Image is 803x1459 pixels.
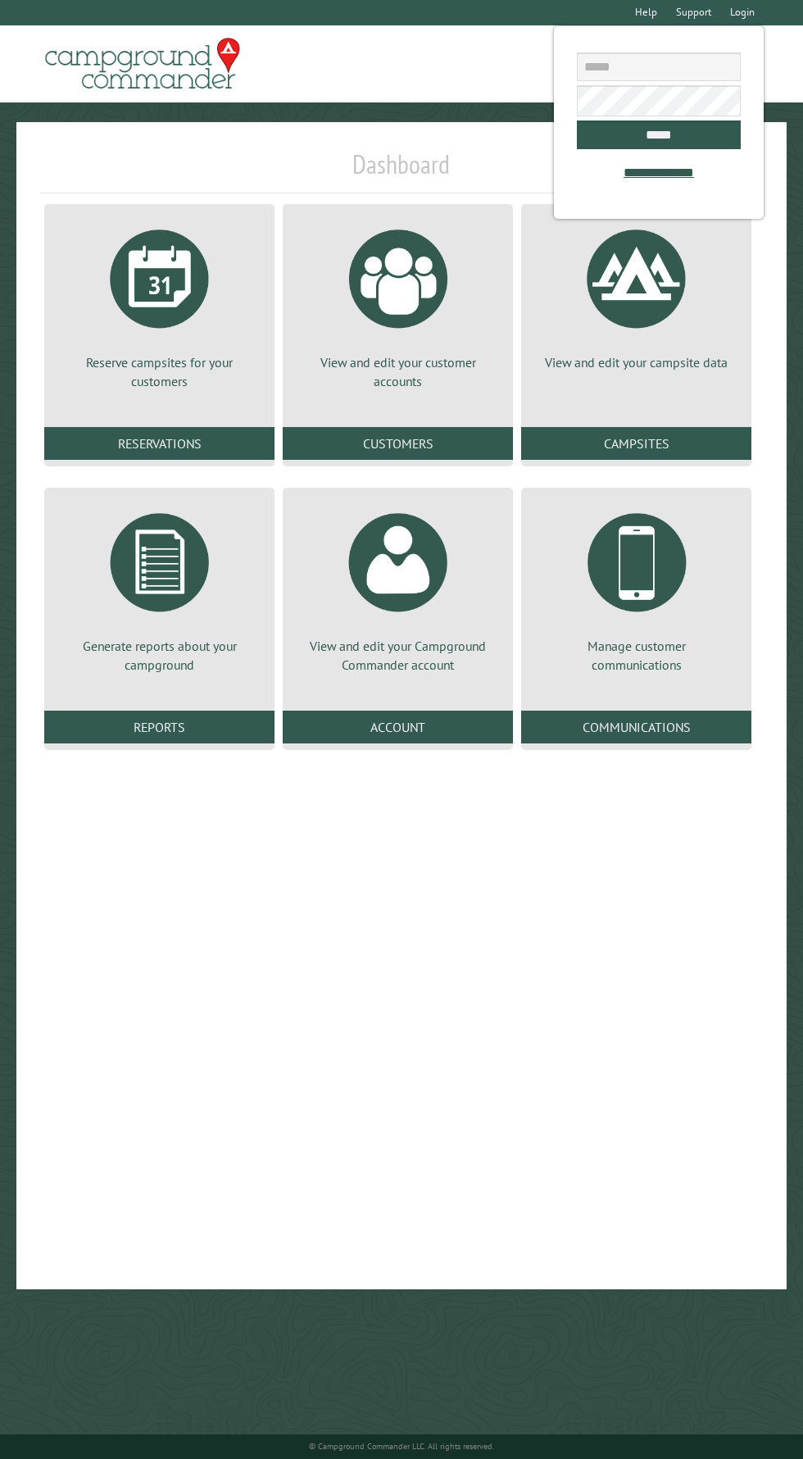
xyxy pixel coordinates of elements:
[302,637,493,674] p: View and edit your Campground Commander account
[40,148,763,193] h1: Dashboard
[541,353,732,371] p: View and edit your campsite data
[521,711,751,743] a: Communications
[44,427,274,460] a: Reservations
[541,217,732,371] a: View and edit your campsite data
[64,217,255,390] a: Reserve campsites for your customers
[309,1441,494,1452] small: © Campground Commander LLC. All rights reserved.
[521,427,751,460] a: Campsites
[64,501,255,674] a: Generate reports about your campground
[302,217,493,390] a: View and edit your customer accounts
[541,637,732,674] p: Manage customer communications
[302,501,493,674] a: View and edit your Campground Commander account
[44,711,274,743] a: Reports
[40,32,245,96] img: Campground Commander
[541,501,732,674] a: Manage customer communications
[64,353,255,390] p: Reserve campsites for your customers
[302,353,493,390] p: View and edit your customer accounts
[283,711,513,743] a: Account
[283,427,513,460] a: Customers
[64,637,255,674] p: Generate reports about your campground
